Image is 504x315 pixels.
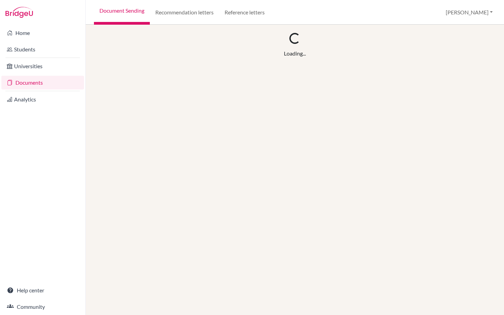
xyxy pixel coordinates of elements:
[1,93,84,106] a: Analytics
[443,6,496,19] button: [PERSON_NAME]
[284,49,306,58] div: Loading...
[1,300,84,314] a: Community
[1,43,84,56] a: Students
[1,283,84,297] a: Help center
[1,76,84,89] a: Documents
[1,26,84,40] a: Home
[1,59,84,73] a: Universities
[5,7,33,18] img: Bridge-U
